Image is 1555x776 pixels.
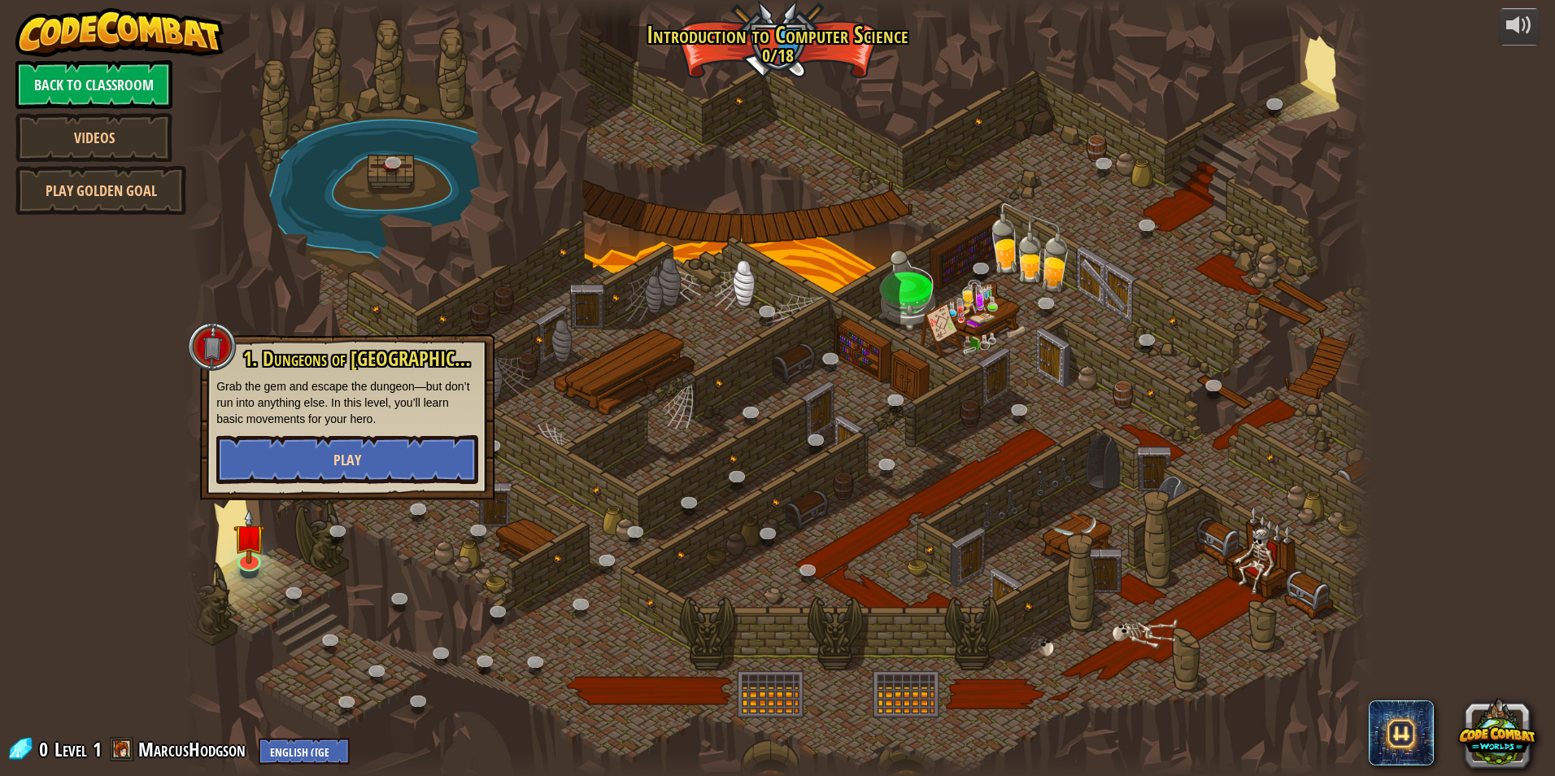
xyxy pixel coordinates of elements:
[15,113,172,162] a: Videos
[39,736,53,762] span: 0
[216,435,478,484] button: Play
[15,166,186,215] a: Play Golden Goal
[15,60,172,109] a: Back to Classroom
[93,736,102,762] span: 1
[138,736,250,762] a: MarcusHodgson
[54,736,87,763] span: Level
[1499,8,1540,46] button: Adjust volume
[233,509,265,565] img: level-banner-unstarted.png
[15,8,224,57] img: CodeCombat - Learn how to code by playing a game
[333,450,361,470] span: Play
[216,378,478,427] p: Grab the gem and escape the dungeon—but don’t run into anything else. In this level, you’ll learn...
[243,345,507,373] span: 1. Dungeons of [GEOGRAPHIC_DATA]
